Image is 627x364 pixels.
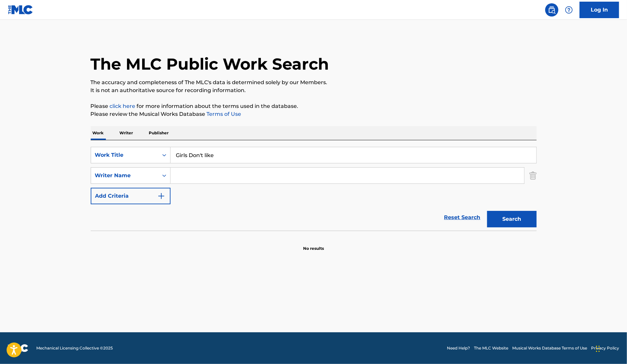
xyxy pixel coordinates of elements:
[91,54,329,74] h1: The MLC Public Work Search
[95,172,154,180] div: Writer Name
[594,332,627,364] iframe: Chat Widget
[303,238,324,251] p: No results
[110,103,136,109] a: click here
[91,79,537,86] p: The accuracy and completeness of The MLC's data is determined solely by our Members.
[529,167,537,184] img: Delete Criterion
[565,6,573,14] img: help
[8,5,33,15] img: MLC Logo
[95,151,154,159] div: Work Title
[441,210,484,225] a: Reset Search
[512,345,587,351] a: Musical Works Database Terms of Use
[118,126,135,140] p: Writer
[91,188,171,204] button: Add Criteria
[157,192,165,200] img: 9d2ae6d4665cec9f34b9.svg
[205,111,241,117] a: Terms of Use
[91,147,537,231] form: Search Form
[91,102,537,110] p: Please for more information about the terms used in the database.
[580,2,619,18] a: Log In
[548,6,556,14] img: search
[447,345,470,351] a: Need Help?
[91,126,106,140] p: Work
[91,110,537,118] p: Please review the Musical Works Database
[147,126,171,140] p: Publisher
[91,86,537,94] p: It is not an authoritative source for recording information.
[596,339,600,359] div: Drag
[591,345,619,351] a: Privacy Policy
[8,344,28,352] img: logo
[474,345,508,351] a: The MLC Website
[562,3,576,17] div: Help
[36,345,113,351] span: Mechanical Licensing Collective © 2025
[545,3,558,17] a: Public Search
[487,211,537,227] button: Search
